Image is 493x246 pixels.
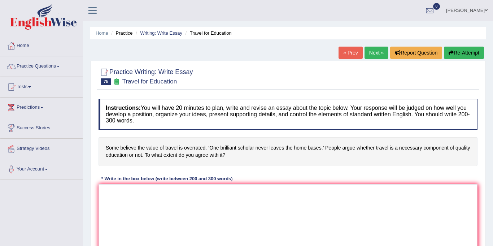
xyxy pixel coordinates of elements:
button: Report Question [390,47,442,59]
a: Predictions [0,98,83,116]
b: Instructions: [106,105,141,111]
div: * Write in the box below (write between 200 and 300 words) [99,175,235,182]
h4: You will have 20 minutes to plan, write and revise an essay about the topic below. Your response ... [99,99,477,130]
h4: Some believe the value of travel is overrated. ‘One brilliant scholar never leaves the home bases... [99,137,477,166]
a: Tests [0,77,83,95]
a: Home [0,36,83,54]
a: Success Stories [0,118,83,136]
a: Strategy Videos [0,139,83,157]
a: Home [96,30,108,36]
small: Exam occurring question [113,78,120,85]
span: 0 [433,3,440,10]
h2: Practice Writing: Write Essay [99,67,193,85]
span: 75 [101,78,111,85]
li: Practice [109,30,132,36]
a: Writing: Write Essay [140,30,182,36]
a: « Prev [339,47,362,59]
a: Your Account [0,159,83,177]
li: Travel for Education [184,30,232,36]
a: Practice Questions [0,56,83,74]
a: Next » [365,47,388,59]
button: Re-Attempt [444,47,484,59]
small: Travel for Education [122,78,177,85]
